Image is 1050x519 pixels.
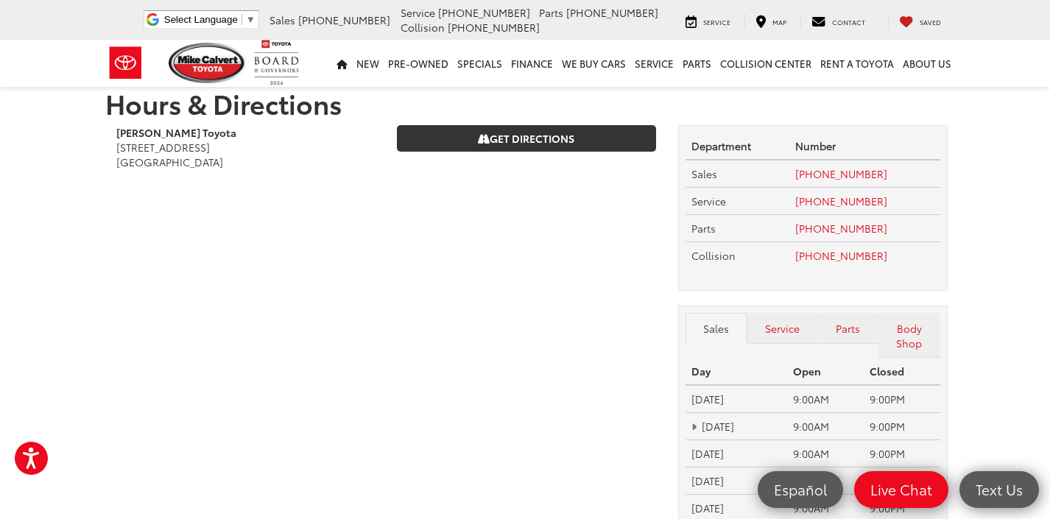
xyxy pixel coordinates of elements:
[959,471,1039,508] a: Text Us
[630,40,678,87] a: Service
[747,313,818,344] a: Service
[116,155,223,169] span: [GEOGRAPHIC_DATA]
[686,467,788,495] td: [DATE]
[246,14,256,25] span: ▼
[453,40,507,87] a: Specials
[401,20,445,35] span: Collision
[164,14,238,25] span: Select Language
[691,248,736,263] span: Collision
[800,13,876,28] a: Contact
[787,385,864,412] td: 9:00AM
[691,221,716,236] span: Parts
[557,40,630,87] a: WE BUY CARS
[863,480,940,498] span: Live Chat
[169,43,247,83] img: Mike Calvert Toyota
[772,17,786,27] span: Map
[920,17,941,27] span: Saved
[787,440,864,467] td: 9:00AM
[816,40,898,87] a: Rent a Toyota
[832,17,865,27] span: Contact
[691,364,711,378] strong: Day
[744,13,797,28] a: Map
[789,133,940,160] th: Number
[888,13,952,28] a: My Saved Vehicles
[686,440,788,467] td: [DATE]
[116,125,236,140] b: [PERSON_NAME] Toyota
[448,20,540,35] span: [PHONE_NUMBER]
[438,5,530,20] span: [PHONE_NUMBER]
[298,13,390,27] span: [PHONE_NUMBER]
[793,364,821,378] strong: Open
[566,5,658,20] span: [PHONE_NUMBER]
[507,40,557,87] a: Finance
[703,17,730,27] span: Service
[864,440,940,467] td: 9:00PM
[795,166,887,181] a: [PHONE_NUMBER]
[854,471,948,508] a: Live Chat
[686,313,747,344] a: Sales
[269,13,295,27] span: Sales
[686,413,788,440] td: [DATE]
[864,413,940,440] td: 9:00PM
[397,125,655,152] a: Get Directions on Google Maps
[674,13,741,28] a: Service
[878,313,940,359] a: Body Shop
[105,88,945,118] h1: Hours & Directions
[352,40,384,87] a: New
[98,39,153,87] img: Toyota
[898,40,956,87] a: About Us
[767,480,834,498] span: Español
[686,133,789,160] th: Department
[787,467,864,495] td: 9:00AM
[758,471,843,508] a: Español
[968,480,1030,498] span: Text Us
[384,40,453,87] a: Pre-Owned
[678,40,716,87] a: Parts
[116,140,210,155] span: [STREET_ADDRESS]
[795,221,887,236] a: [PHONE_NUMBER]
[332,40,352,87] a: Home
[795,248,887,263] a: [PHONE_NUMBER]
[686,385,788,412] td: [DATE]
[539,5,563,20] span: Parts
[716,40,816,87] a: Collision Center
[795,194,887,208] a: [PHONE_NUMBER]
[787,413,864,440] td: 9:00AM
[864,467,940,495] td: 9:00PM
[164,14,256,25] a: Select Language​
[401,5,435,20] span: Service
[691,194,726,208] span: Service
[864,385,940,412] td: 9:00PM
[870,364,904,378] strong: Closed
[818,313,878,344] a: Parts
[691,166,717,181] span: Sales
